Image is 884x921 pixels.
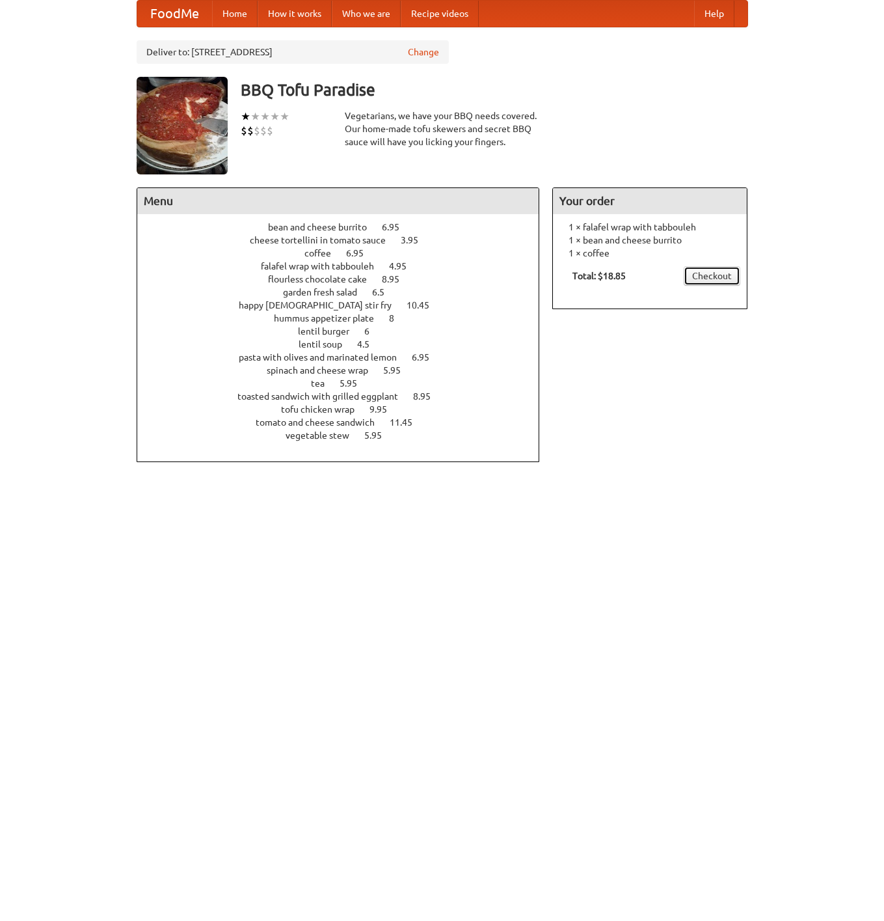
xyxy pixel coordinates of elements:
[137,188,539,214] h4: Menu
[281,404,368,415] span: tofu chicken wrap
[254,124,260,138] li: $
[268,222,423,232] a: bean and cheese burrito 6.95
[137,1,212,27] a: FoodMe
[267,365,425,376] a: spinach and cheese wrap 5.95
[241,77,748,103] h3: BBQ Tofu Paradise
[247,124,254,138] li: $
[237,391,411,402] span: toasted sandwich with grilled eggplant
[340,378,370,389] span: 5.95
[559,247,740,260] li: 1 × coffee
[553,188,747,214] h4: Your order
[364,430,395,441] span: 5.95
[389,261,420,271] span: 4.95
[390,417,425,428] span: 11.45
[268,274,380,284] span: flourless chocolate cake
[256,417,388,428] span: tomato and cheese sandwich
[332,1,401,27] a: Who we are
[357,339,382,350] span: 4.5
[239,352,410,363] span: pasta with olives and marinated lemon
[311,378,338,389] span: tea
[382,222,412,232] span: 6.95
[304,248,388,258] a: coffee 6.95
[260,124,267,138] li: $
[372,287,397,297] span: 6.5
[401,1,479,27] a: Recipe videos
[261,261,387,271] span: falafel wrap with tabbouleh
[299,339,355,350] span: lentil soup
[270,109,280,124] li: ★
[280,109,289,124] li: ★
[412,352,442,363] span: 6.95
[237,391,455,402] a: toasted sandwich with grilled eggplant 8.95
[401,235,431,245] span: 3.95
[256,417,436,428] a: tomato and cheese sandwich 11.45
[304,248,344,258] span: coffee
[268,222,380,232] span: bean and cheese burrito
[559,221,740,234] li: 1 × falafel wrap with tabbouleh
[258,1,332,27] a: How it works
[694,1,734,27] a: Help
[286,430,406,441] a: vegetable stew 5.95
[250,109,260,124] li: ★
[311,378,381,389] a: tea 5.95
[684,266,740,286] a: Checkout
[408,46,439,59] a: Change
[283,287,409,297] a: garden fresh salad 6.5
[369,404,400,415] span: 9.95
[383,365,414,376] span: 5.95
[298,326,394,337] a: lentil burger 6
[413,391,444,402] span: 8.95
[268,274,423,284] a: flourless chocolate cake 8.95
[382,274,412,284] span: 8.95
[267,365,381,376] span: spinach and cheese wrap
[241,109,250,124] li: ★
[137,40,449,64] div: Deliver to: [STREET_ADDRESS]
[267,124,273,138] li: $
[274,313,387,323] span: hummus appetizer plate
[572,271,626,281] b: Total: $18.85
[241,124,247,138] li: $
[260,109,270,124] li: ★
[281,404,411,415] a: tofu chicken wrap 9.95
[239,300,405,310] span: happy [DEMOGRAPHIC_DATA] stir fry
[212,1,258,27] a: Home
[345,109,540,148] div: Vegetarians, we have your BBQ needs covered. Our home-made tofu skewers and secret BBQ sauce will...
[261,261,431,271] a: falafel wrap with tabbouleh 4.95
[283,287,370,297] span: garden fresh salad
[250,235,399,245] span: cheese tortellini in tomato sauce
[239,352,453,363] a: pasta with olives and marinated lemon 6.95
[137,77,228,174] img: angular.jpg
[274,313,418,323] a: hummus appetizer plate 8
[239,300,453,310] a: happy [DEMOGRAPHIC_DATA] stir fry 10.45
[286,430,362,441] span: vegetable stew
[298,326,362,337] span: lentil burger
[389,313,407,323] span: 8
[407,300,442,310] span: 10.45
[250,235,442,245] a: cheese tortellini in tomato sauce 3.95
[364,326,382,337] span: 6
[346,248,377,258] span: 6.95
[299,339,394,350] a: lentil soup 4.5
[559,234,740,247] li: 1 × bean and cheese burrito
